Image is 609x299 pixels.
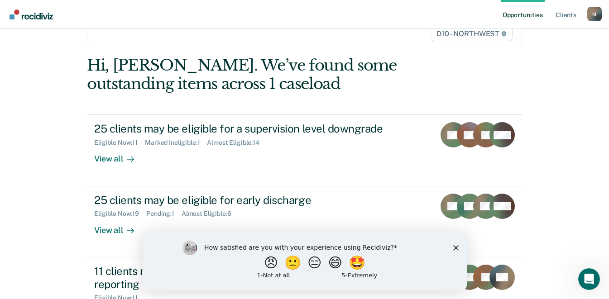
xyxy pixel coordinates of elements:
[87,56,435,93] div: Hi, [PERSON_NAME]. We’ve found some outstanding items across 1 caseload
[145,139,207,147] div: Marked Ineligible : 1
[94,218,145,235] div: View all
[94,122,412,135] div: 25 clients may be eligible for a supervision level downgrade
[87,114,522,186] a: 25 clients may be eligible for a supervision level downgradeEligible Now:11Marked Ineligible:1Alm...
[207,139,267,147] div: Almost Eligible : 14
[10,9,53,19] img: Recidiviz
[587,7,602,21] div: M
[587,7,602,21] button: Profile dropdown button
[431,27,512,41] span: D10 - NORTHWEST
[94,265,412,291] div: 11 clients may be eligible for downgrade to a minimum telephone reporting
[143,232,467,290] iframe: Survey by Kim from Recidiviz
[94,139,145,147] div: Eligible Now : 11
[94,194,412,207] div: 25 clients may be eligible for early discharge
[182,210,239,218] div: Almost Eligible : 6
[94,147,145,164] div: View all
[87,186,522,257] a: 25 clients may be eligible for early dischargeEligible Now:19Pending:1Almost Eligible:6View all
[578,268,600,290] iframe: Intercom live chat
[146,210,182,218] div: Pending : 1
[94,210,146,218] div: Eligible Now : 19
